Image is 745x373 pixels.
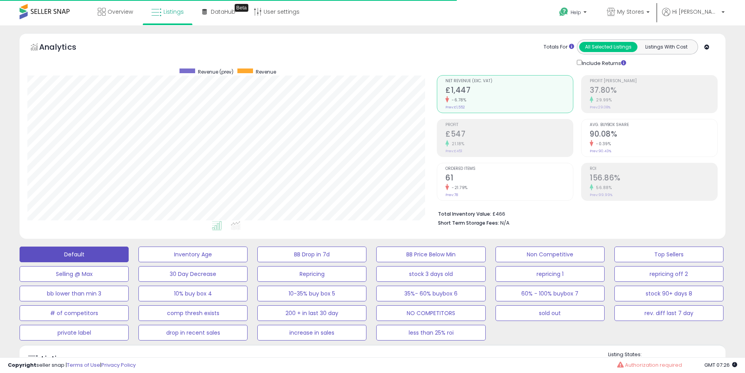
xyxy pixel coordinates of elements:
a: Terms of Use [67,361,100,369]
h5: Listings [41,354,72,365]
small: Prev: 99.99% [590,193,612,197]
h2: 61 [445,173,573,184]
button: 10% buy box 4 [138,286,248,301]
h2: £547 [445,130,573,140]
small: -21.79% [449,185,468,191]
button: private label [20,325,129,341]
div: Include Returns [571,58,635,67]
p: Listing States: [608,351,725,359]
button: NO COMPETITORS [376,305,485,321]
span: Listings [163,8,184,16]
small: 56.88% [593,185,612,191]
button: increase in sales [257,325,366,341]
small: -0.39% [593,141,611,147]
small: Prev: 29.08% [590,105,610,110]
strong: Copyright [8,361,36,369]
span: DataHub [211,8,235,16]
button: Top Sellers [614,247,723,262]
span: Avg. Buybox Share [590,123,717,127]
h2: 156.86% [590,173,717,184]
button: 35%- 60% buybox 6 [376,286,485,301]
b: Total Inventory Value: [438,211,491,217]
button: drop in recent sales [138,325,248,341]
button: Listings With Cost [637,42,695,52]
a: Privacy Policy [101,361,136,369]
button: 200 + in last 30 day [257,305,366,321]
span: N/A [500,219,510,227]
div: Tooltip anchor [235,4,248,12]
small: 29.99% [593,97,612,103]
button: Repricing [257,266,366,282]
span: Overview [108,8,133,16]
h2: £1,447 [445,86,573,96]
span: Hi [PERSON_NAME] [672,8,719,16]
button: stock 90+ days 8 [614,286,723,301]
span: Profit [445,123,573,127]
span: Ordered Items [445,167,573,171]
button: stock 3 days old [376,266,485,282]
span: 2025-10-9 07:26 GMT [704,361,737,369]
button: # of competitors [20,305,129,321]
button: comp thresh exists [138,305,248,321]
span: ROI [590,167,717,171]
span: Revenue [256,68,276,75]
button: bb lower than min 3 [20,286,129,301]
button: Default [20,247,129,262]
button: sold out [495,305,605,321]
small: Prev: 78 [445,193,458,197]
small: Prev: £451 [445,149,462,153]
a: Help [553,1,594,25]
button: Non Competitive [495,247,605,262]
small: Prev: £1,552 [445,105,465,110]
button: 30 Day Decrease [138,266,248,282]
button: repricing 1 [495,266,605,282]
small: Prev: 90.43% [590,149,611,153]
h2: 90.08% [590,130,717,140]
small: 21.18% [449,141,464,147]
h5: Analytics [39,41,92,54]
span: Net Revenue (Exc. VAT) [445,79,573,83]
button: 60% - 100% buybox 7 [495,286,605,301]
button: Selling @ Max [20,266,129,282]
button: rev. diff last 7 day [614,305,723,321]
div: Totals For [544,43,574,51]
button: All Selected Listings [579,42,637,52]
li: £466 [438,209,712,218]
button: BB Price Below Min [376,247,485,262]
span: Help [571,9,581,16]
span: My Stores [617,8,644,16]
a: Hi [PERSON_NAME] [662,8,725,25]
button: Inventory Age [138,247,248,262]
b: Short Term Storage Fees: [438,220,499,226]
span: Profit [PERSON_NAME] [590,79,717,83]
small: -6.78% [449,97,466,103]
h2: 37.80% [590,86,717,96]
div: seller snap | | [8,362,136,369]
i: Get Help [559,7,569,17]
button: less than 25% roi [376,325,485,341]
button: repricing off 2 [614,266,723,282]
button: 10-35% buy box 5 [257,286,366,301]
span: Revenue (prev) [198,68,233,75]
button: BB Drop in 7d [257,247,366,262]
